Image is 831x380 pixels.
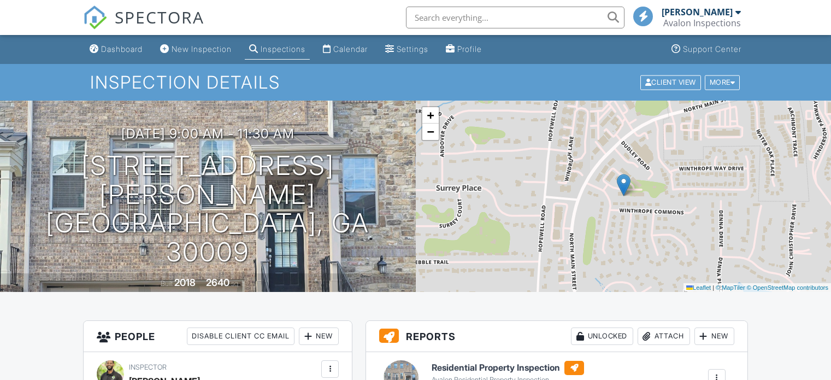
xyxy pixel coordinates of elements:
div: Client View [640,75,701,90]
div: Support Center [683,44,741,54]
div: New [694,328,734,345]
div: 2018 [174,277,196,288]
div: 2640 [206,277,229,288]
div: Avalon Inspections [663,17,741,28]
span: sq. ft. [231,279,246,288]
div: New Inspection [172,44,232,54]
div: Disable Client CC Email [187,328,294,345]
a: Client View [639,78,704,86]
a: Leaflet [686,284,711,291]
img: Marker [617,174,630,196]
a: Profile [441,39,486,60]
span: − [427,125,434,138]
a: Dashboard [85,39,147,60]
h3: People [84,321,352,352]
img: The Best Home Inspection Software - Spectora [83,5,107,30]
h6: Residential Property Inspection [432,361,584,375]
span: Built [161,279,173,288]
input: Search everything... [406,7,624,28]
div: Attach [638,328,690,345]
h3: Reports [366,321,747,352]
span: Inspector [129,363,167,371]
div: Unlocked [571,328,633,345]
div: Dashboard [101,44,143,54]
h3: [DATE] 9:00 am - 11:30 am [121,126,294,141]
a: New Inspection [156,39,236,60]
h1: [STREET_ADDRESS][PERSON_NAME] [GEOGRAPHIC_DATA], GA 30009 [17,151,398,267]
div: Settings [397,44,428,54]
div: New [299,328,339,345]
a: SPECTORA [83,15,204,38]
a: © OpenStreetMap contributors [747,284,828,291]
a: Zoom out [422,124,439,140]
div: Profile [457,44,482,54]
a: Settings [381,39,433,60]
div: Calendar [333,44,368,54]
a: Calendar [319,39,372,60]
a: Support Center [667,39,746,60]
span: | [712,284,714,291]
div: Inspections [261,44,305,54]
a: © MapTiler [716,284,745,291]
a: Inspections [245,39,310,60]
span: + [427,108,434,122]
a: Zoom in [422,107,439,124]
div: [PERSON_NAME] [662,7,733,17]
span: SPECTORA [115,5,204,28]
h1: Inspection Details [90,73,741,92]
div: More [705,75,740,90]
